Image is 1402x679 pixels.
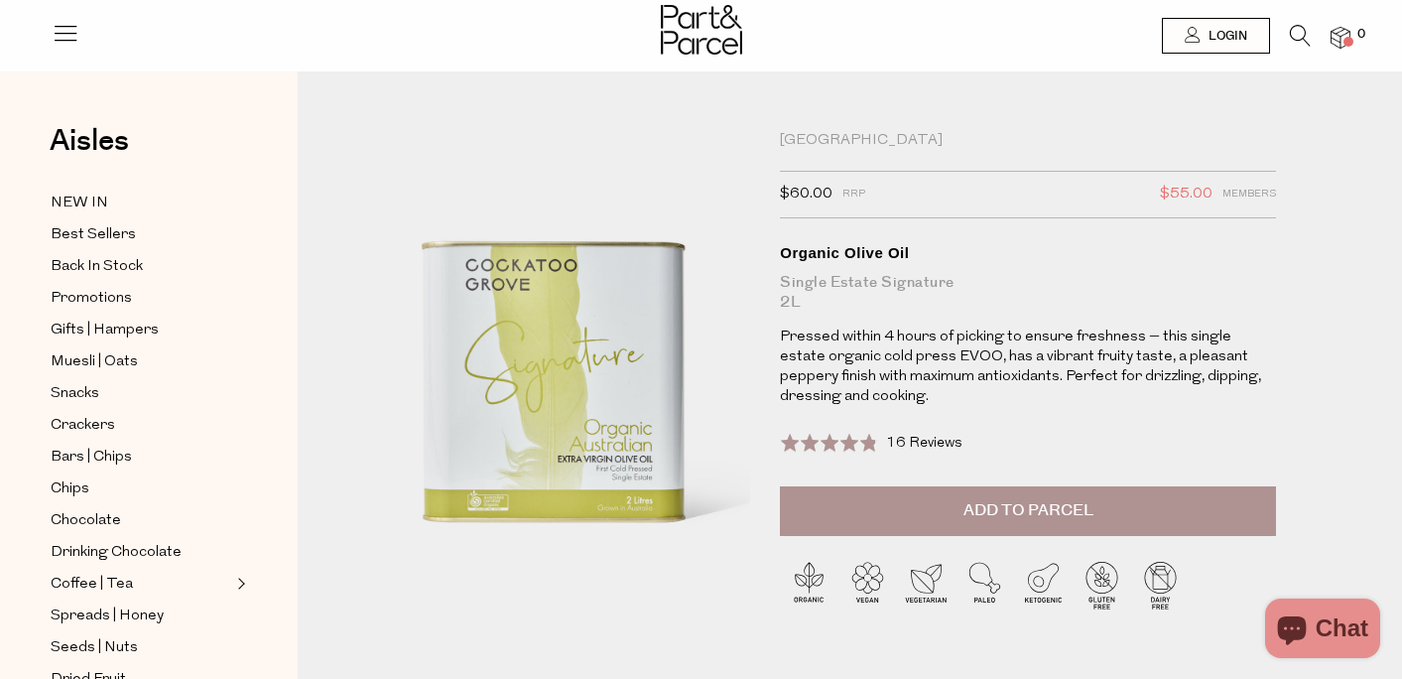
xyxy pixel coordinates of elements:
[963,499,1093,522] span: Add to Parcel
[1222,182,1276,207] span: Members
[1073,556,1131,614] img: P_P-ICONS-Live_Bec_V11_Gluten_Free.svg
[1160,182,1212,207] span: $55.00
[51,287,132,311] span: Promotions
[886,436,962,451] span: 16 Reviews
[51,318,231,342] a: Gifts | Hampers
[51,572,231,597] a: Coffee | Tea
[780,486,1276,536] button: Add to Parcel
[51,350,138,374] span: Muesli | Oats
[51,286,231,311] a: Promotions
[51,191,231,215] a: NEW IN
[1204,28,1247,45] span: Login
[51,477,89,501] span: Chips
[51,381,231,406] a: Snacks
[780,556,838,614] img: P_P-ICONS-Live_Bec_V11_Organic.svg
[838,556,897,614] img: P_P-ICONS-Live_Bec_V11_Vegan.svg
[956,556,1014,614] img: P_P-ICONS-Live_Bec_V11_Paleo.svg
[897,556,956,614] img: P_P-ICONS-Live_Bec_V11_Vegetarian.svg
[51,636,138,660] span: Seeds | Nuts
[780,131,1276,151] div: [GEOGRAPHIC_DATA]
[1331,27,1350,48] a: 0
[51,413,231,438] a: Crackers
[51,604,231,628] a: Spreads | Honey
[232,572,246,596] button: Expand/Collapse Coffee | Tea
[51,605,164,628] span: Spreads | Honey
[1014,556,1073,614] img: P_P-ICONS-Live_Bec_V11_Ketogenic.svg
[780,243,1276,263] div: Organic Olive Oil
[51,222,231,247] a: Best Sellers
[51,635,231,660] a: Seeds | Nuts
[661,5,742,55] img: Part&Parcel
[51,446,132,470] span: Bars | Chips
[51,414,115,438] span: Crackers
[842,182,865,207] span: RRP
[51,254,231,279] a: Back In Stock
[1352,26,1370,44] span: 0
[50,126,129,176] a: Aisles
[51,573,133,597] span: Coffee | Tea
[51,541,182,565] span: Drinking Chocolate
[51,445,231,470] a: Bars | Chips
[51,319,159,342] span: Gifts | Hampers
[51,192,108,215] span: NEW IN
[51,223,136,247] span: Best Sellers
[780,328,1276,407] p: Pressed within 4 hours of picking to ensure freshness – this single estate organic cold press EVO...
[1131,556,1190,614] img: P_P-ICONS-Live_Bec_V11_Dairy_Free.svg
[51,540,231,565] a: Drinking Chocolate
[357,131,750,622] img: Organic Olive Oil
[780,182,832,207] span: $60.00
[50,119,129,163] span: Aisles
[51,476,231,501] a: Chips
[51,382,99,406] span: Snacks
[1259,599,1386,663] inbox-online-store-chat: Shopify online store chat
[51,349,231,374] a: Muesli | Oats
[1162,18,1270,54] a: Login
[51,508,231,533] a: Chocolate
[51,255,143,279] span: Back In Stock
[51,509,121,533] span: Chocolate
[780,273,1276,313] div: Single Estate Signature 2L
